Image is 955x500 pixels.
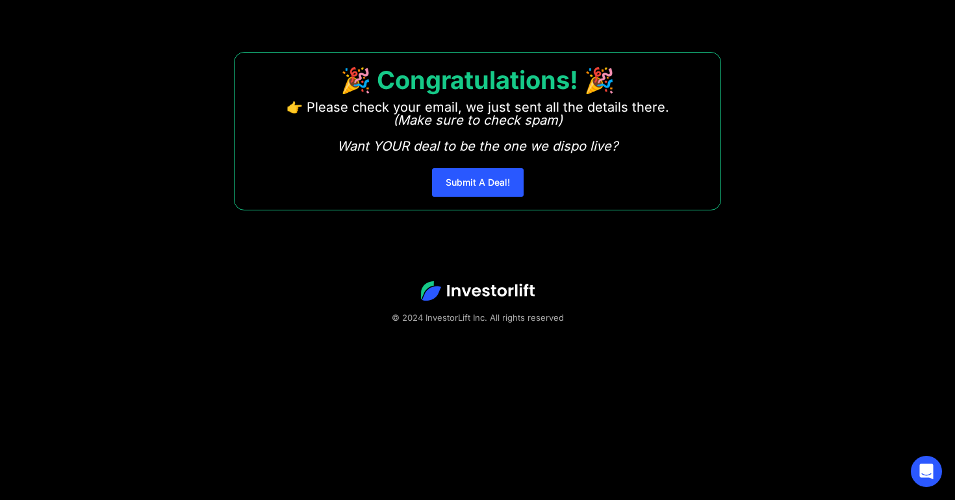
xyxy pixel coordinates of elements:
[337,112,618,154] em: (Make sure to check spam) Want YOUR deal to be the one we dispo live?
[286,101,669,153] p: 👉 Please check your email, we just sent all the details there. ‍
[432,168,524,197] a: Submit A Deal!
[340,65,615,95] strong: 🎉 Congratulations! 🎉
[911,456,942,487] div: Open Intercom Messenger
[45,311,910,324] div: © 2024 InvestorLift Inc. All rights reserved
